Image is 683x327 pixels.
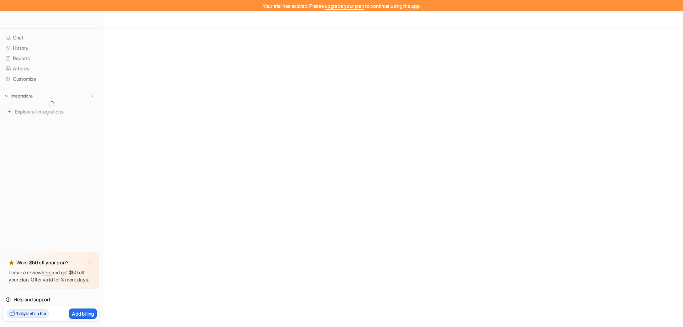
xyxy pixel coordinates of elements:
[3,93,35,100] button: Integrations
[72,310,94,317] p: Add billing
[9,269,94,283] p: Leave a review and get $50 off your plan. Offer valid for 3 more days.
[3,43,99,53] a: History
[42,269,52,275] a: here
[88,260,92,265] img: x
[16,310,47,317] h2: 1 days left in trial
[4,94,9,99] img: expand menu
[9,260,14,265] img: star
[3,295,99,305] a: Help and support
[3,53,99,63] a: Reports
[325,3,364,9] a: upgrade your plan
[16,259,69,266] p: Want $50 off your plan?
[90,94,95,99] img: menu_add.svg
[15,106,96,117] span: Explore all integrations
[3,74,99,84] a: Customize
[69,308,97,319] button: Add billing
[11,93,33,99] p: Integrations
[3,33,99,43] a: Chat
[6,108,13,115] img: explore all integrations
[3,64,99,74] a: Articles
[3,107,99,117] a: Explore all integrations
